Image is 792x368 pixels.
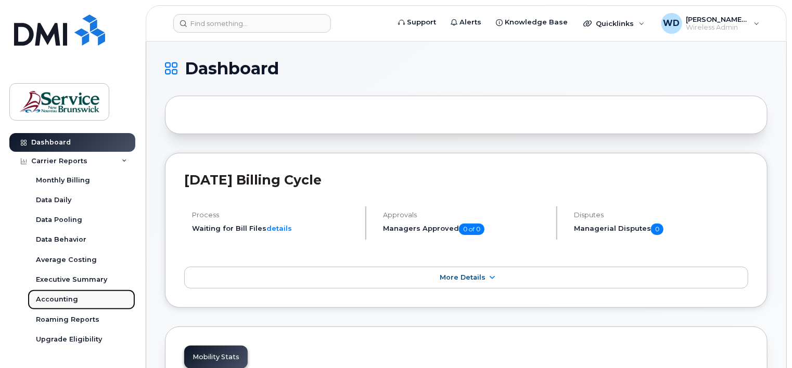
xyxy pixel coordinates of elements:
[192,224,356,233] li: Waiting for Bill Files
[383,211,547,219] h4: Approvals
[184,172,748,188] h2: [DATE] Billing Cycle
[266,224,292,232] a: details
[192,211,356,219] h4: Process
[440,273,486,281] span: More Details
[459,224,484,235] span: 0 of 0
[651,224,663,235] span: 0
[383,224,547,235] h5: Managers Approved
[574,211,748,219] h4: Disputes
[185,61,279,76] span: Dashboard
[574,224,748,235] h5: Managerial Disputes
